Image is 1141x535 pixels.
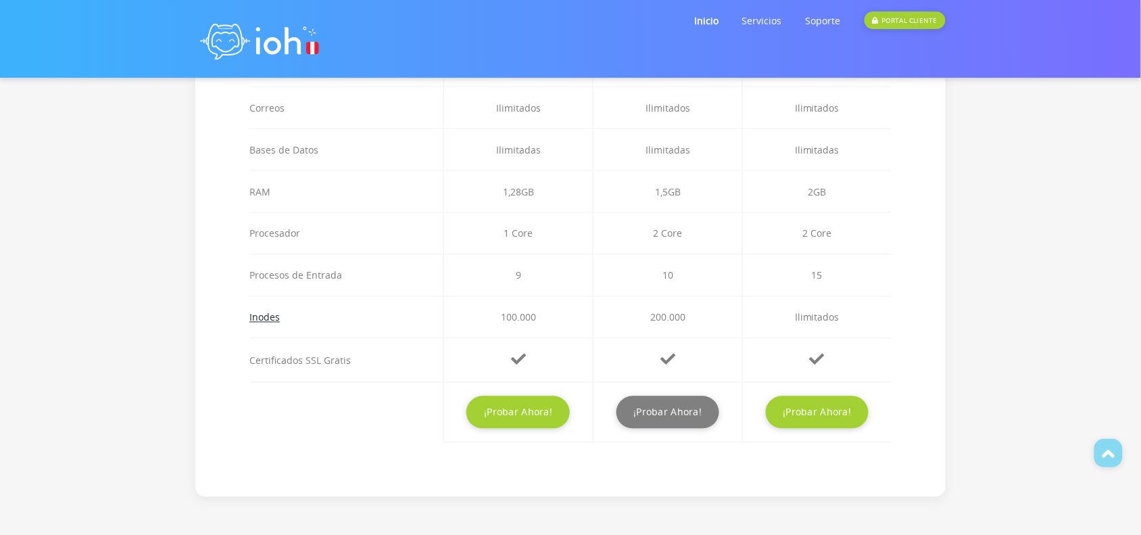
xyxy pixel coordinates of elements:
[443,255,593,297] td: 9
[616,396,720,429] a: ¡Probar Ahora!
[865,11,946,29] div: PORTAL CLIENTE
[466,396,570,429] a: ¡Probar Ahora!
[443,297,593,339] td: 100.000
[743,171,892,213] td: 2GB
[743,87,892,129] td: Ilimitados
[593,213,742,255] td: 2 Core
[593,171,742,213] td: 1,5GB
[766,396,869,429] a: ¡Probar Ahora!
[195,9,324,69] img: logo ioh
[593,297,742,339] td: 200.000
[743,213,892,255] td: 2 Core
[249,87,443,129] td: Correos
[249,171,443,213] td: RAM
[443,213,593,255] td: 1 Core
[743,255,892,297] td: 15
[249,310,280,325] div: Inodes
[249,255,443,297] td: Procesos de Entrada
[743,297,892,339] td: Ilimitados
[593,87,742,129] td: Ilimitados
[443,171,593,213] td: 1,28GB
[593,129,742,171] td: Ilimitadas
[249,129,443,171] td: Bases de Datos
[249,213,443,255] td: Procesador
[743,129,892,171] td: Ilimitadas
[593,255,742,297] td: 10
[443,87,593,129] td: Ilimitados
[443,129,593,171] td: Ilimitadas
[249,339,443,383] td: Certificados SSL Gratis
